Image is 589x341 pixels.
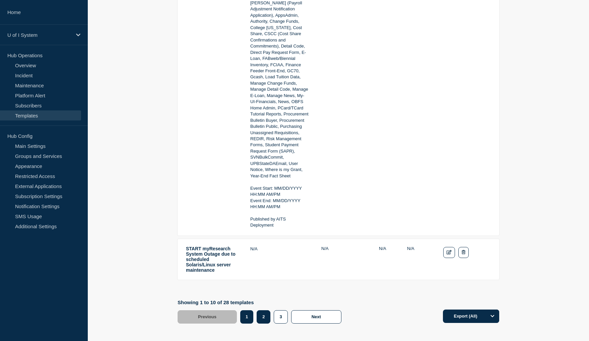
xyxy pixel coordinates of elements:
p: N/A [250,246,310,252]
p: Showing 1 to 10 of 28 templates [178,300,345,305]
button: 1 [240,310,253,324]
button: Options [486,310,499,323]
button: 3 [274,310,287,324]
p: Published by AITS Deployment [250,216,310,229]
td: Silent: N/A [379,246,396,273]
button: 2 [257,310,270,324]
p: Event End: MM/DD/YYYY HH:MM AM/PM [250,198,310,210]
a: Edit [443,247,455,258]
button: Previous [178,310,237,324]
td: Title: START myResearch System Outage due to scheduled Solaris/Linux server maintenance [186,246,239,273]
p: Event Start: MM/DD/YYYY HH:MM AM/PM [250,185,310,198]
td: Labels: global.none [407,246,432,273]
button: Delete [458,247,469,258]
td: Details: N/A [250,246,310,273]
button: Export (All) [443,310,499,323]
span: Previous [198,314,216,319]
td: Actions: Edit Delete [443,246,491,273]
td: Duration: N/A [321,246,368,273]
span: Next [312,314,321,319]
p: U of I System [7,32,72,38]
button: Next [291,310,341,324]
